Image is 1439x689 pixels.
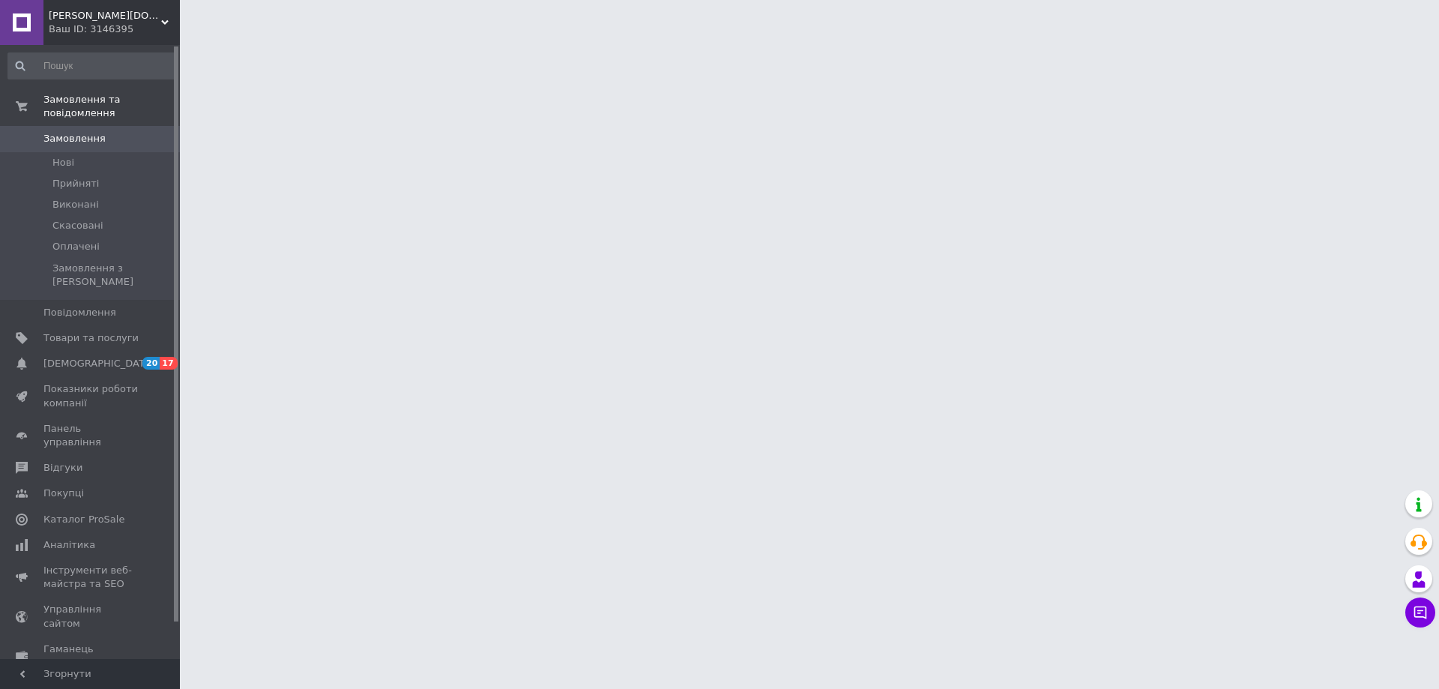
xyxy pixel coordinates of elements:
[142,357,160,370] span: 20
[43,382,139,409] span: Показники роботи компанії
[49,22,180,36] div: Ваш ID: 3146395
[160,357,177,370] span: 17
[43,564,139,591] span: Інструменти веб-майстра та SEO
[52,177,99,190] span: Прийняті
[52,219,103,232] span: Скасовані
[43,331,139,345] span: Товари та послуги
[43,538,95,552] span: Аналітика
[43,357,154,370] span: [DEMOGRAPHIC_DATA]
[43,422,139,449] span: Панель управління
[52,240,100,253] span: Оплачені
[52,262,175,289] span: Замовлення з [PERSON_NAME]
[43,132,106,145] span: Замовлення
[43,93,180,120] span: Замовлення та повідомлення
[43,306,116,319] span: Повідомлення
[1405,598,1435,628] button: Чат з покупцем
[7,52,177,79] input: Пошук
[49,9,161,22] span: Yuliana.com.ua
[52,198,99,211] span: Виконані
[52,156,74,169] span: Нові
[43,487,84,500] span: Покупці
[43,643,139,670] span: Гаманець компанії
[43,513,124,526] span: Каталог ProSale
[43,461,82,475] span: Відгуки
[43,603,139,630] span: Управління сайтом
